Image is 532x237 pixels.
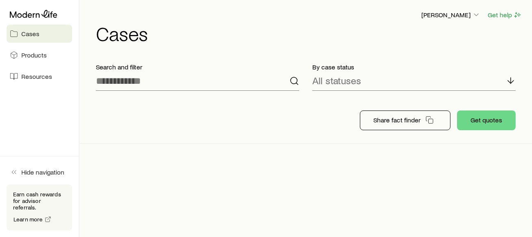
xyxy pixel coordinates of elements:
p: [PERSON_NAME] [421,11,480,19]
p: By case status [312,63,516,71]
button: Get help [487,10,522,20]
a: Products [7,46,72,64]
a: Cases [7,25,72,43]
div: Earn cash rewards for advisor referrals.Learn more [7,184,72,230]
button: [PERSON_NAME] [421,10,481,20]
p: All statuses [312,75,361,86]
p: Earn cash rewards for advisor referrals. [13,191,66,211]
a: Resources [7,67,72,85]
span: Learn more [14,216,43,222]
button: Get quotes [457,110,516,130]
p: Share fact finder [373,116,421,124]
span: Hide navigation [21,168,64,176]
button: Hide navigation [7,163,72,181]
span: Cases [21,30,39,38]
span: Products [21,51,47,59]
h1: Cases [96,23,522,43]
button: Share fact finder [360,110,450,130]
span: Resources [21,72,52,81]
p: Search and filter [96,63,299,71]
